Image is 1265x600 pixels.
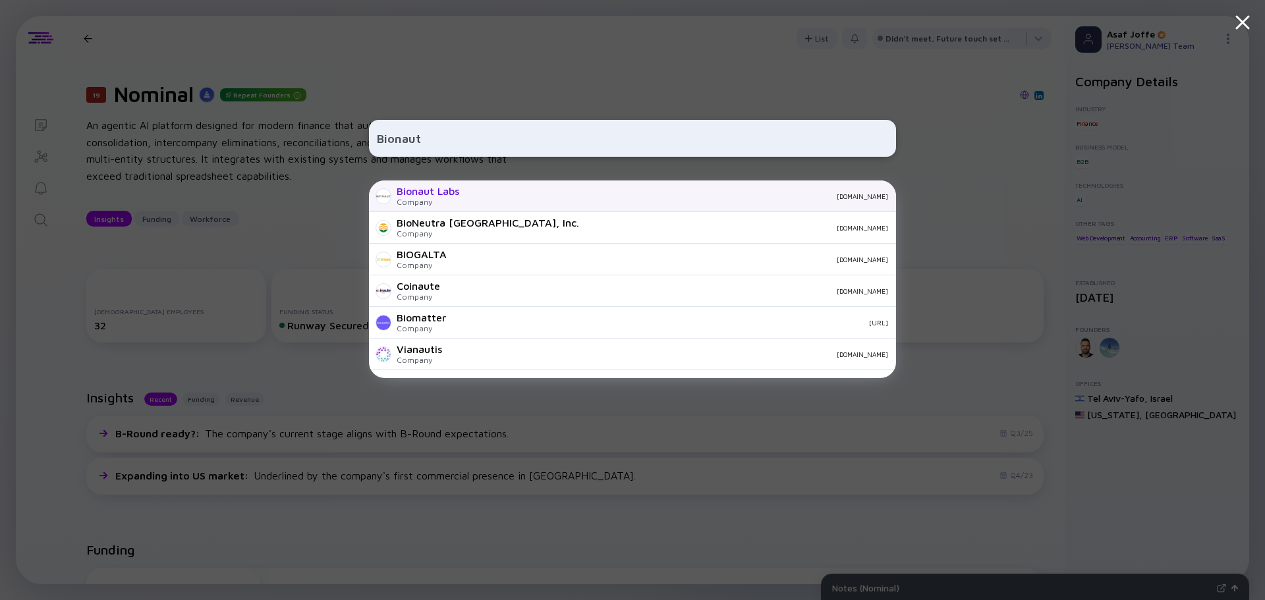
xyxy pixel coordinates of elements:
div: Company [397,229,579,238]
div: Vianautis [397,343,442,355]
div: [URL] [457,319,888,327]
input: Search Company or Investor... [377,126,888,150]
div: [DOMAIN_NAME] [470,192,888,200]
div: BioNeutra [GEOGRAPHIC_DATA], Inc. [397,217,579,229]
div: Bionamic AB [397,375,458,387]
div: Company [397,323,446,333]
div: Company [397,292,440,302]
div: Bionaut Labs [397,185,459,197]
div: [DOMAIN_NAME] [590,224,888,232]
div: Company [397,355,442,365]
div: [DOMAIN_NAME] [457,256,888,263]
div: Company [397,260,447,270]
div: Coinaute [397,280,440,292]
div: BIOGALTA [397,248,447,260]
div: [DOMAIN_NAME] [451,287,888,295]
div: Company [397,197,459,207]
div: [DOMAIN_NAME] [453,350,888,358]
div: Biomatter [397,312,446,323]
